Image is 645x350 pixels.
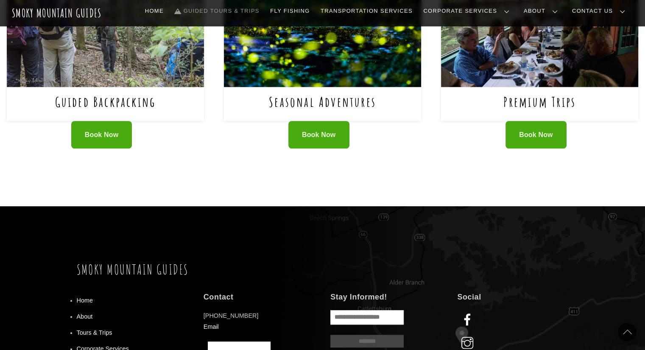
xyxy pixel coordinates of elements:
[77,297,93,304] a: Home
[171,2,263,20] a: Guided Tours & Trips
[204,310,315,333] p: [PHONE_NUMBER]
[71,121,132,148] a: Book Now
[330,292,441,302] h4: Stay Informed!
[267,2,313,20] a: Fly Fishing
[457,292,568,302] h4: Social
[457,316,480,323] a: facebook
[77,313,93,320] a: About
[269,93,376,110] a: Seasonal Adventures
[503,93,576,110] a: Premium Trips
[77,261,189,278] a: Smoky Mountain Guides
[569,2,632,20] a: Contact Us
[204,292,315,302] h4: Contact
[520,2,564,20] a: About
[288,121,349,148] a: Book Now
[77,329,112,336] a: Tours & Trips
[12,6,102,20] a: Smoky Mountain Guides
[85,131,119,140] span: Book Now
[317,2,416,20] a: Transportation Services
[519,131,553,140] span: Book Now
[142,2,167,20] a: Home
[457,340,480,347] a: instagram
[204,323,219,330] a: Email
[302,131,336,140] span: Book Now
[420,2,516,20] a: Corporate Services
[505,121,567,148] a: Book Now
[55,93,156,110] a: Guided Backpacking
